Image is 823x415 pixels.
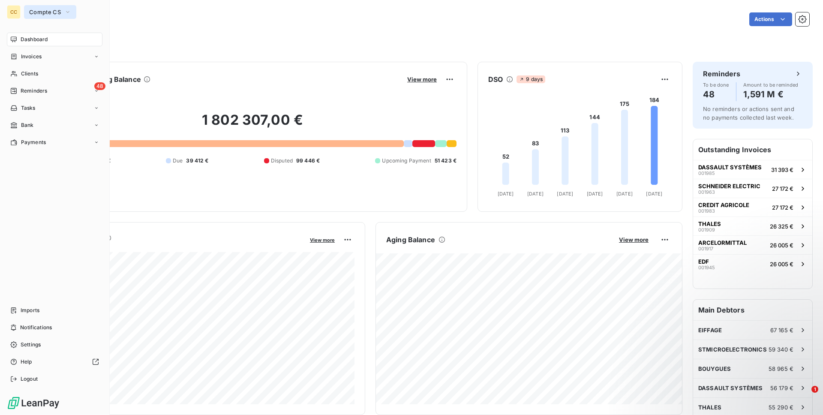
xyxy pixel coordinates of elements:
[693,160,812,179] button: DASSAULT SYSTÈMES00198531 393 €
[698,327,722,334] span: EIFFAGE
[703,69,740,79] h6: Reminders
[296,157,320,165] span: 99 446 €
[21,36,48,43] span: Dashboard
[693,139,812,160] h6: Outstanding Invoices
[488,74,503,84] h6: DSO
[646,191,662,197] tspan: [DATE]
[21,70,38,78] span: Clients
[698,208,715,214] span: 001983
[698,404,721,411] span: THALES
[21,341,41,349] span: Settings
[517,75,545,83] span: 9 days
[7,355,102,369] a: Help
[435,157,457,165] span: 51 423 €
[794,386,814,406] iframe: Intercom live chat
[749,12,792,26] button: Actions
[21,121,34,129] span: Bank
[21,358,32,366] span: Help
[743,82,799,87] span: Amount to be reminded
[771,166,793,173] span: 31 393 €
[21,375,38,383] span: Logout
[698,171,715,176] span: 001985
[698,246,713,251] span: 001917
[498,191,514,197] tspan: [DATE]
[271,157,293,165] span: Disputed
[698,189,715,195] span: 001963
[693,198,812,217] button: CREDIT AGRICOLE00198327 172 €
[770,223,793,230] span: 26 325 €
[770,327,793,334] span: 67 165 €
[405,75,439,83] button: View more
[693,217,812,235] button: THALES00190926 325 €
[703,87,729,101] h4: 48
[698,265,715,270] span: 001945
[557,191,573,197] tspan: [DATE]
[698,239,747,246] span: ARCELORMITTAL
[21,138,46,146] span: Payments
[698,201,749,208] span: CREDIT AGRICOLE
[307,236,337,244] button: View more
[693,235,812,254] button: ARCELORMITTAL00191726 005 €
[693,179,812,198] button: SCHNEIDER ELECTRIC00196327 172 €
[616,236,651,244] button: View more
[698,227,715,232] span: 001909
[386,235,435,245] h6: Aging Balance
[29,9,61,15] span: Compte CS
[616,191,633,197] tspan: [DATE]
[772,204,793,211] span: 27 172 €
[48,111,457,137] h2: 1 802 307,00 €
[20,324,52,331] span: Notifications
[698,164,762,171] span: DASSAULT SYSTÈMES
[652,332,823,392] iframe: Intercom notifications message
[94,82,105,90] span: 48
[619,236,649,243] span: View more
[698,220,721,227] span: THALES
[527,191,544,197] tspan: [DATE]
[587,191,603,197] tspan: [DATE]
[770,242,793,249] span: 26 005 €
[21,87,47,95] span: Reminders
[698,183,760,189] span: SCHNEIDER ELECTRIC
[703,105,794,121] span: No reminders or actions sent and no payments collected last week.
[7,5,21,19] div: CC
[743,87,799,101] h4: 1,591 M €
[772,185,793,192] span: 27 172 €
[698,258,709,265] span: EDF
[310,237,335,243] span: View more
[186,157,208,165] span: 39 412 €
[21,53,42,60] span: Invoices
[21,307,39,314] span: Imports
[173,157,183,165] span: Due
[21,104,36,112] span: Tasks
[769,404,793,411] span: 55 290 €
[7,396,60,410] img: Logo LeanPay
[48,243,304,252] span: Monthly Revenue
[382,157,431,165] span: Upcoming Payment
[693,254,812,273] button: EDF00194526 005 €
[693,300,812,320] h6: Main Debtors
[811,386,818,393] span: 1
[407,76,437,83] span: View more
[770,261,793,268] span: 26 005 €
[703,82,729,87] span: To be done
